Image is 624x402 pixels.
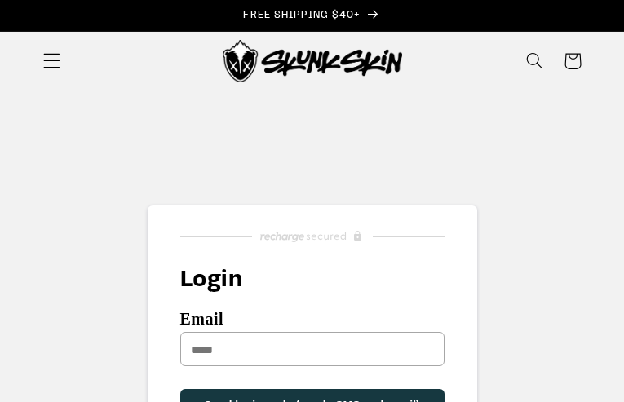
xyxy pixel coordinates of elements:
a: Recharge Subscriptions website [148,225,477,248]
img: Skunk Skin Anti-Odor Socks. [223,40,402,82]
summary: Search [516,42,554,80]
p: FREE SHIPPING $40+ [17,9,607,23]
label: Email [180,313,445,332]
h1: Login [180,267,477,294]
summary: Menu [33,42,70,80]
